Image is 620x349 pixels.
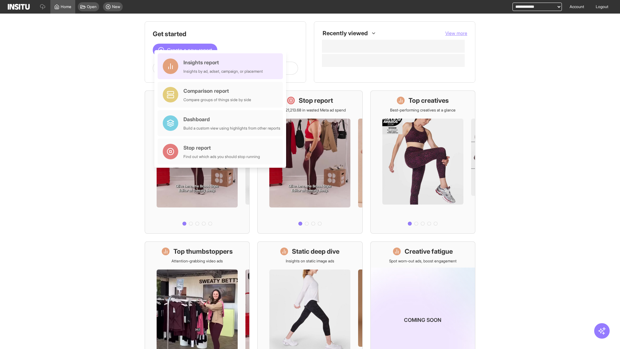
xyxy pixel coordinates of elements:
[370,90,475,234] a: Top creativesBest-performing creatives at a glance
[445,30,467,37] button: View more
[173,247,233,256] h1: Top thumbstoppers
[183,97,251,102] div: Compare groups of things side by side
[61,4,71,9] span: Home
[408,96,449,105] h1: Top creatives
[171,259,223,264] p: Attention-grabbing video ads
[167,46,212,54] span: Create a new report
[292,247,339,256] h1: Static deep dive
[183,154,260,159] div: Find out which ads you should stop running
[145,90,250,234] a: What's live nowSee all active ads instantly
[183,69,263,74] div: Insights by ad, adset, campaign, or placement
[183,126,280,131] div: Build a custom view using highlights from other reports
[87,4,97,9] span: Open
[112,4,120,9] span: New
[8,4,30,10] img: Logo
[257,90,362,234] a: Stop reportSave £21,213.68 in wasted Meta ad spend
[153,29,298,38] h1: Get started
[274,108,346,113] p: Save £21,213.68 in wasted Meta ad spend
[153,44,217,57] button: Create a new report
[390,108,456,113] p: Best-performing creatives at a glance
[286,259,334,264] p: Insights on static image ads
[183,144,260,152] div: Stop report
[183,87,251,95] div: Comparison report
[299,96,333,105] h1: Stop report
[183,115,280,123] div: Dashboard
[183,58,263,66] div: Insights report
